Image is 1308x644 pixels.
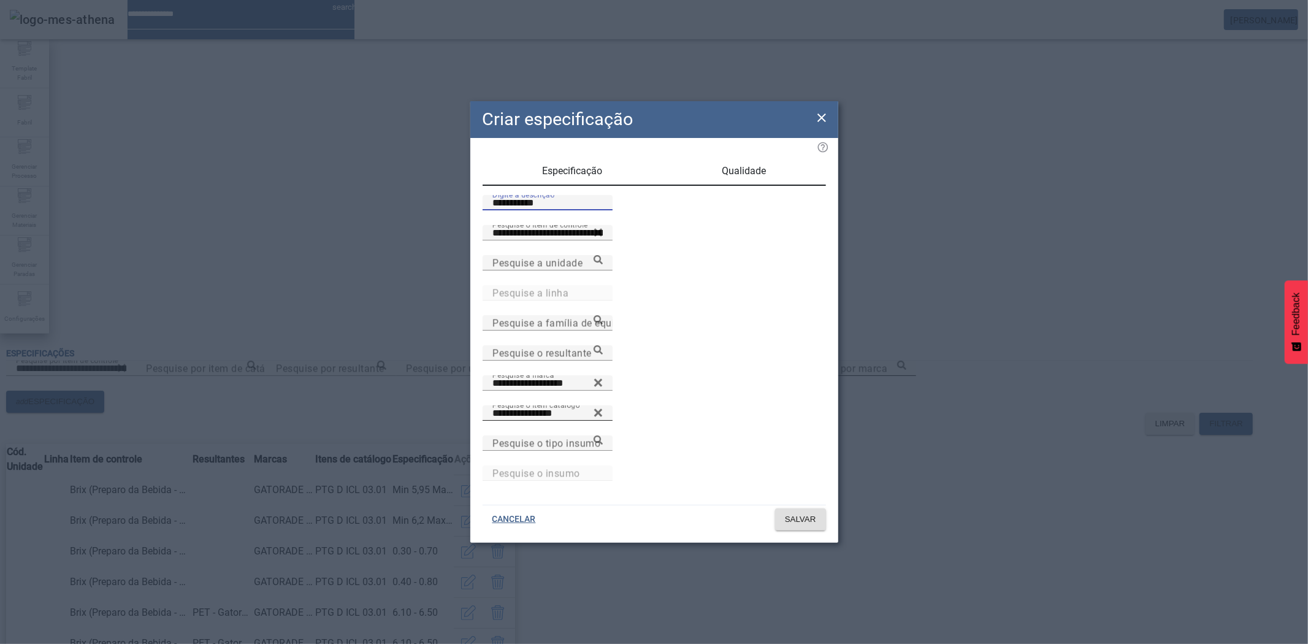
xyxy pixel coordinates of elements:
mat-label: Pesquise o resultante [492,347,592,359]
input: Number [492,346,603,361]
input: Number [492,286,603,301]
mat-label: Pesquise a linha [492,287,568,299]
mat-label: Pesquise o item de controle [492,220,588,229]
input: Number [492,316,603,331]
mat-label: Pesquise o item catálogo [492,401,580,409]
input: Number [492,406,603,421]
button: CANCELAR [483,508,546,531]
button: SALVAR [775,508,826,531]
mat-label: Pesquise o insumo [492,467,580,479]
mat-label: Pesquise a unidade [492,257,583,269]
input: Number [492,436,603,451]
input: Number [492,256,603,270]
h2: Criar especificação [483,106,633,132]
input: Number [492,376,603,391]
mat-label: Digite a descrição [492,190,554,199]
input: Number [492,466,603,481]
mat-label: Pesquise o tipo insumo [492,437,600,449]
button: Feedback - Mostrar pesquisa [1285,280,1308,364]
span: Feedback [1291,293,1302,335]
input: Number [492,226,603,240]
mat-label: Pesquise a família de equipamento [492,317,656,329]
span: Qualidade [722,166,766,176]
mat-label: Pesquise a marca [492,370,554,379]
span: SALVAR [785,513,816,526]
span: Especificação [542,166,602,176]
span: CANCELAR [492,513,536,526]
